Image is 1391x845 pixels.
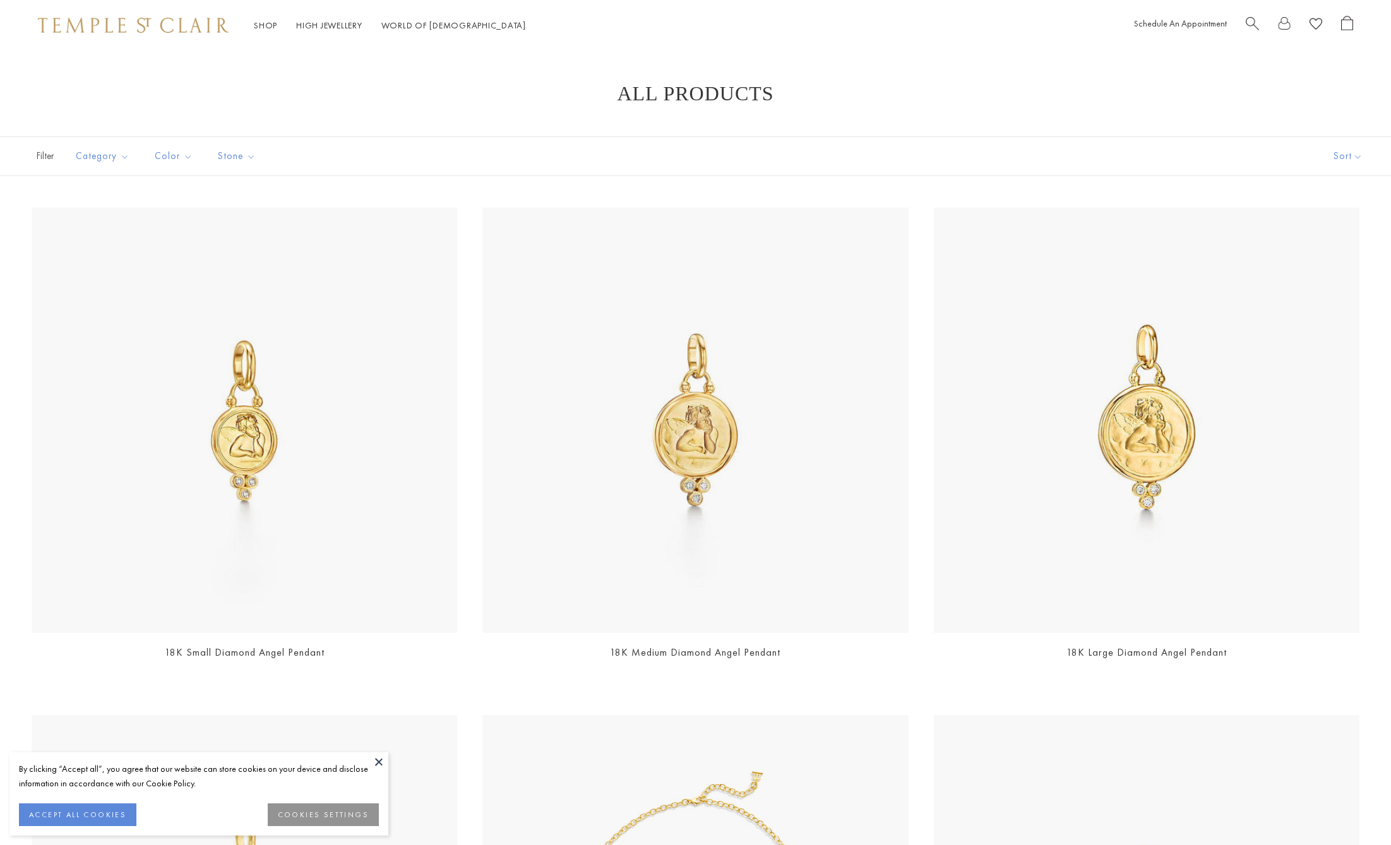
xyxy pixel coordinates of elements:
button: ACCEPT ALL COOKIES [19,803,136,826]
a: AP10-DIGRNAP10-DIGRN [934,208,1359,633]
a: 18K Large Diamond Angel Pendant [1066,646,1227,659]
a: High JewelleryHigh Jewellery [296,20,362,31]
a: Schedule An Appointment [1134,18,1227,29]
nav: Main navigation [254,18,526,33]
img: AP10-DIGRN [32,208,457,633]
button: Color [145,142,202,170]
a: View Wishlist [1310,16,1322,35]
a: 18K Small Diamond Angel Pendant [165,646,325,659]
a: Search [1246,16,1259,35]
button: Stone [208,142,265,170]
span: Category [69,148,139,164]
img: AP10-DIGRN [934,208,1359,633]
a: 18K Medium Diamond Angel Pendant [610,646,780,659]
span: Stone [212,148,265,164]
img: AP10-DIGRN [482,208,908,633]
button: COOKIES SETTINGS [268,803,379,826]
div: By clicking “Accept all”, you agree that our website can store cookies on your device and disclos... [19,762,379,791]
a: AP10-DIGRNAP10-DIGRN [32,208,457,633]
button: Category [66,142,139,170]
a: ShopShop [254,20,277,31]
a: AP10-DIGRNAP10-DIGRN [482,208,908,633]
span: Color [148,148,202,164]
a: Open Shopping Bag [1341,16,1353,35]
img: Temple St. Clair [38,18,229,33]
h1: All Products [51,82,1340,105]
a: World of [DEMOGRAPHIC_DATA]World of [DEMOGRAPHIC_DATA] [381,20,526,31]
button: Show sort by [1305,137,1391,175]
